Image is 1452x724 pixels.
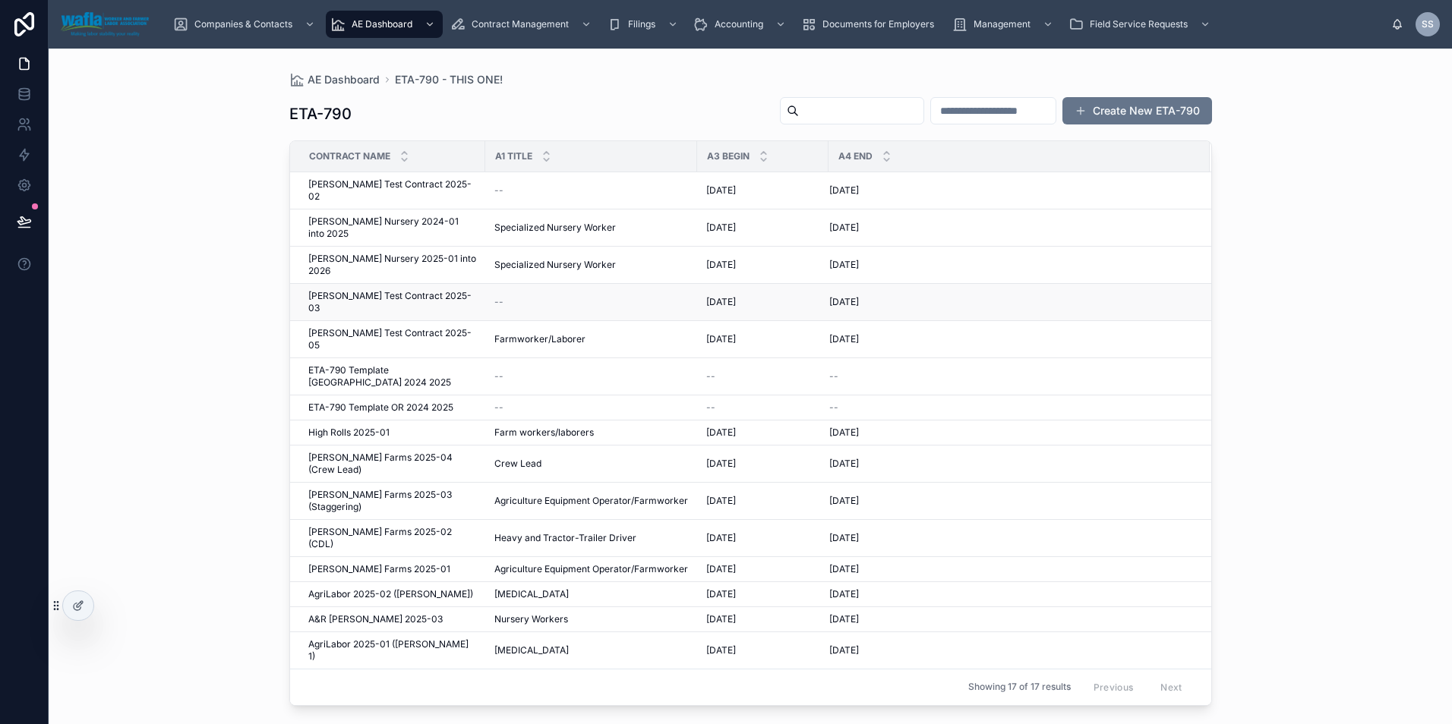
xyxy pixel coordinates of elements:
[494,259,688,271] a: Specialized Nursery Worker
[829,427,859,439] span: [DATE]
[494,333,586,345] span: Farmworker/Laborer
[308,489,476,513] span: [PERSON_NAME] Farms 2025-03 (Staggering)
[829,427,1192,439] a: [DATE]
[829,401,838,414] span: --
[494,296,503,308] span: --
[829,644,859,656] span: [DATE]
[308,452,476,476] a: [PERSON_NAME] Farms 2025-04 (Crew Lead)
[194,18,292,30] span: Companies & Contacts
[706,613,819,625] a: [DATE]
[494,588,569,600] span: [MEDICAL_DATA]
[308,290,476,314] span: [PERSON_NAME] Test Contract 2025-03
[1064,11,1218,38] a: Field Service Requests
[706,495,736,507] span: [DATE]
[706,296,819,308] a: [DATE]
[706,427,736,439] span: [DATE]
[706,370,819,382] a: --
[974,18,1031,30] span: Management
[494,222,688,234] a: Specialized Nursery Worker
[308,588,473,600] span: AgriLabor 2025-02 ([PERSON_NAME])
[494,427,688,439] a: Farm workers/laborers
[706,370,715,382] span: --
[706,644,736,656] span: [DATE]
[628,18,655,30] span: Filings
[706,401,715,414] span: --
[838,150,873,162] span: A4 End
[308,178,476,203] a: [PERSON_NAME] Test Contract 2025-02
[829,458,1192,470] a: [DATE]
[1090,18,1188,30] span: Field Service Requests
[161,8,1391,41] div: scrollable content
[494,613,688,625] a: Nursery Workers
[308,327,476,351] a: [PERSON_NAME] Test Contract 2025-05
[829,458,859,470] span: [DATE]
[494,259,616,271] span: Specialized Nursery Worker
[706,644,819,656] a: [DATE]
[706,259,736,271] span: [DATE]
[494,370,503,382] span: --
[61,12,149,36] img: App logo
[948,11,1061,38] a: Management
[715,18,763,30] span: Accounting
[495,150,532,162] span: A1 Title
[494,401,503,414] span: --
[169,11,323,38] a: Companies & Contacts
[706,333,819,345] a: [DATE]
[706,588,819,600] a: [DATE]
[494,333,688,345] a: Farmworker/Laborer
[829,588,1192,600] a: [DATE]
[829,184,1192,197] a: [DATE]
[494,427,594,439] span: Farm workers/laborers
[494,563,688,575] a: Agriculture Equipment Operator/Farmworker
[1062,97,1212,124] a: Create New ETA-790
[308,613,476,625] a: A&R [PERSON_NAME] 2025-03
[822,18,934,30] span: Documents for Employers
[352,18,412,30] span: AE Dashboard
[707,150,750,162] span: A3 Begin
[706,222,736,234] span: [DATE]
[829,333,859,345] span: [DATE]
[308,216,476,240] a: [PERSON_NAME] Nursery 2024-01 into 2025
[706,222,819,234] a: [DATE]
[829,644,1192,656] a: [DATE]
[829,184,859,197] span: [DATE]
[494,495,688,507] span: Agriculture Equipment Operator/Farmworker
[308,427,476,439] a: High Rolls 2025-01
[829,588,859,600] span: [DATE]
[308,638,476,663] a: AgriLabor 2025-01 ([PERSON_NAME] 1)
[494,532,688,544] a: Heavy and Tractor-Trailer Driver
[308,427,390,439] span: High Rolls 2025-01
[308,526,476,550] a: [PERSON_NAME] Farms 2025-02 (CDL)
[446,11,599,38] a: Contract Management
[829,370,838,382] span: --
[308,72,380,87] span: AE Dashboard
[494,588,688,600] a: [MEDICAL_DATA]
[829,613,1192,625] a: [DATE]
[494,458,688,470] a: Crew Lead
[308,613,443,625] span: A&R [PERSON_NAME] 2025-03
[706,563,819,575] a: [DATE]
[602,11,686,38] a: Filings
[494,296,688,308] a: --
[829,613,859,625] span: [DATE]
[829,333,1192,345] a: [DATE]
[308,253,476,277] a: [PERSON_NAME] Nursery 2025-01 into 2026
[494,222,616,234] span: Specialized Nursery Worker
[829,222,859,234] span: [DATE]
[308,401,476,414] a: ETA-790 Template OR 2024 2025
[829,495,1192,507] a: [DATE]
[706,495,819,507] a: [DATE]
[706,401,819,414] a: --
[308,364,476,389] a: ETA-790 Template [GEOGRAPHIC_DATA] 2024 2025
[395,72,503,87] a: ETA-790 - THIS ONE!
[706,613,736,625] span: [DATE]
[706,458,819,470] a: [DATE]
